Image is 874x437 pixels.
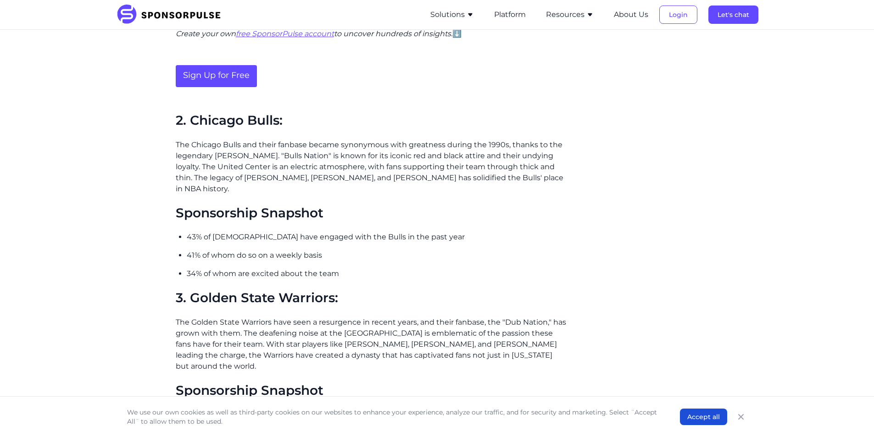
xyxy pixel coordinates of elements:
[176,28,566,39] p: ⬇️
[176,290,566,306] h2: 3. Golden State Warriors:
[828,393,874,437] iframe: Chat Widget
[680,409,727,425] button: Accept all
[187,232,566,243] p: 43% of [DEMOGRAPHIC_DATA] have engaged with the Bulls in the past year
[176,205,566,221] h2: Sponsorship Snapshot
[127,408,662,426] p: We use our own cookies as well as third-party cookies on our websites to enhance your experience,...
[187,268,566,279] p: 34% of whom are excited about the team
[708,11,758,19] a: Let's chat
[176,113,566,128] h2: 2. Chicago Bulls:
[187,250,566,261] p: 41% of whom do so on a weekly basis
[546,9,594,20] button: Resources
[659,6,697,24] button: Login
[430,9,474,20] button: Solutions
[334,29,452,38] i: to uncover hundreds of insights.
[176,139,566,194] p: The Chicago Bulls and their fanbase became synonymous with greatness during the 1990s, thanks to ...
[176,383,566,398] h2: Sponsorship Snapshot
[116,5,228,25] img: SponsorPulse
[176,317,566,372] p: The Golden State Warriors have seen a resurgence in recent years, and their fanbase, the "Dub Nat...
[614,9,648,20] button: About Us
[708,6,758,24] button: Let's chat
[236,29,334,38] a: free SponsorPulse account
[176,65,257,87] a: Sign Up for Free
[176,29,236,38] i: Create your own
[494,9,526,20] button: Platform
[614,11,648,19] a: About Us
[659,11,697,19] a: Login
[735,410,747,423] button: Close
[494,11,526,19] a: Platform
